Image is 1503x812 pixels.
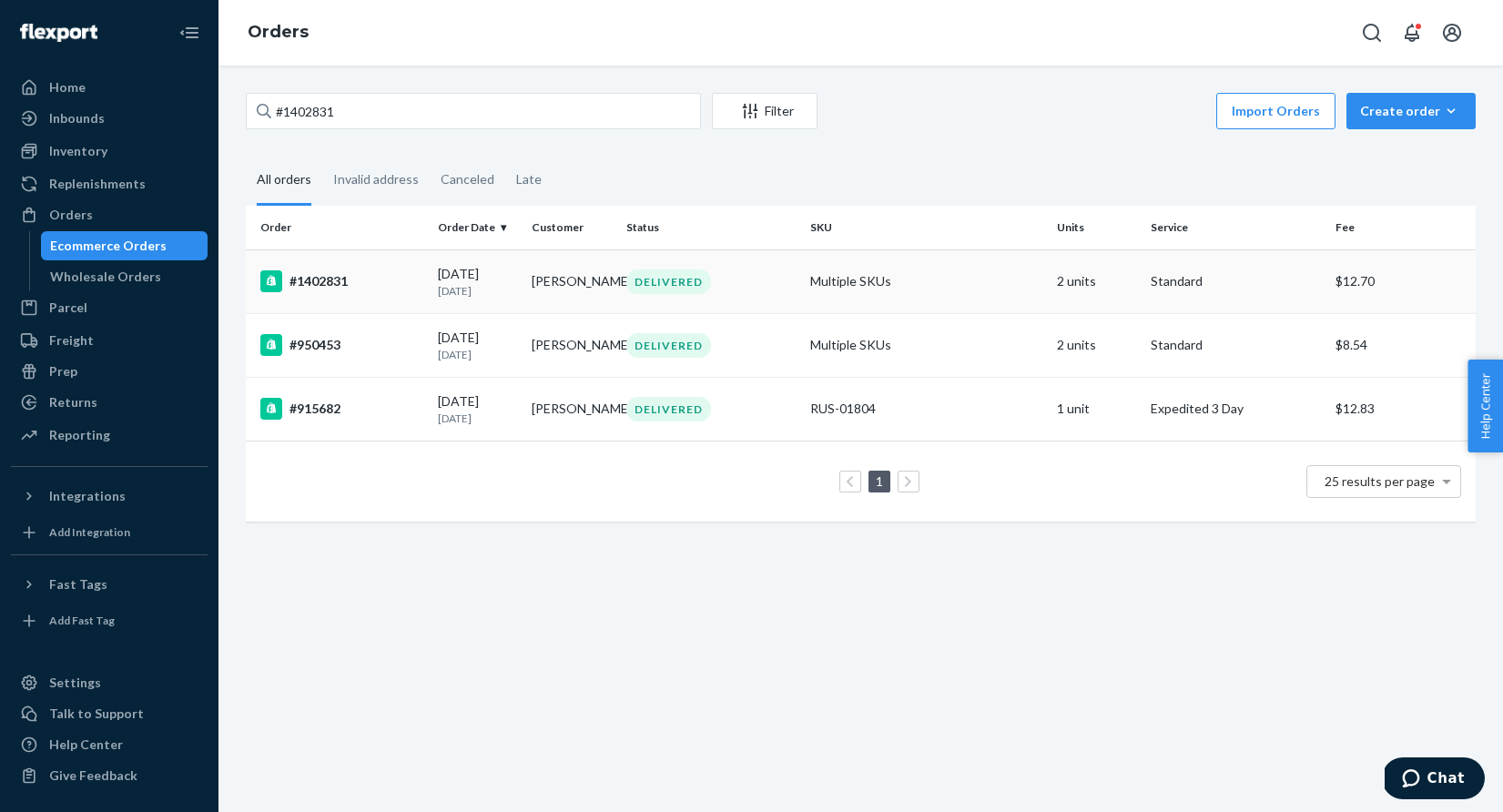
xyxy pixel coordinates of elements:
[1325,473,1435,489] span: 25 results per page
[1328,377,1476,441] td: $12.83
[49,674,101,692] div: Settings
[524,377,619,441] td: [PERSON_NAME]
[246,206,431,249] th: Order
[524,249,619,313] td: [PERSON_NAME]
[1328,249,1476,313] td: $12.70
[11,570,208,599] button: Fast Tags
[626,269,711,294] div: DELIVERED
[516,156,542,203] div: Late
[171,15,208,51] button: Close Navigation
[49,705,144,723] div: Talk to Support
[1328,313,1476,377] td: $8.54
[1354,15,1390,51] button: Open Search Box
[619,206,804,249] th: Status
[11,388,208,417] a: Returns
[49,393,97,411] div: Returns
[49,78,86,96] div: Home
[49,175,146,193] div: Replenishments
[712,93,818,129] button: Filter
[11,606,208,635] a: Add Fast Tag
[49,362,77,381] div: Prep
[1346,93,1476,129] button: Create order
[1050,377,1144,441] td: 1 unit
[1467,360,1503,452] button: Help Center
[1143,206,1328,249] th: Service
[11,518,208,547] a: Add Integration
[41,262,208,291] a: Wholesale Orders
[803,206,1049,249] th: SKU
[872,473,887,489] a: Page 1 is your current page
[246,93,701,129] input: Search orders
[11,668,208,697] a: Settings
[49,524,130,540] div: Add Integration
[49,331,94,350] div: Freight
[1050,249,1144,313] td: 2 units
[11,293,208,322] a: Parcel
[49,109,105,127] div: Inbounds
[11,169,208,198] a: Replenishments
[257,156,311,206] div: All orders
[20,24,97,42] img: Flexport logo
[438,265,518,299] div: [DATE]
[11,326,208,355] a: Freight
[50,268,161,286] div: Wholesale Orders
[1434,15,1470,51] button: Open account menu
[50,237,167,255] div: Ecommerce Orders
[248,22,309,42] a: Orders
[1050,206,1144,249] th: Units
[803,313,1049,377] td: Multiple SKUs
[1151,272,1321,290] p: Standard
[49,766,137,785] div: Give Feedback
[438,392,518,426] div: [DATE]
[532,219,612,235] div: Customer
[1394,15,1430,51] button: Open notifications
[11,200,208,229] a: Orders
[233,6,323,59] ol: breadcrumbs
[41,231,208,260] a: Ecommerce Orders
[11,421,208,450] a: Reporting
[1328,206,1476,249] th: Fee
[49,299,87,317] div: Parcel
[49,426,110,444] div: Reporting
[431,206,525,249] th: Order Date
[49,142,107,160] div: Inventory
[11,482,208,511] button: Integrations
[11,104,208,133] a: Inbounds
[49,206,93,224] div: Orders
[260,398,423,420] div: #915682
[1151,336,1321,354] p: Standard
[438,347,518,362] p: [DATE]
[260,334,423,356] div: #950453
[803,249,1049,313] td: Multiple SKUs
[49,613,115,628] div: Add Fast Tag
[49,487,126,505] div: Integrations
[1360,102,1462,120] div: Create order
[1050,313,1144,377] td: 2 units
[810,400,1041,418] div: RUS-01804
[49,575,107,594] div: Fast Tags
[333,156,419,203] div: Invalid address
[1216,93,1335,129] button: Import Orders
[11,357,208,386] a: Prep
[713,102,817,120] div: Filter
[49,736,123,754] div: Help Center
[1385,757,1485,803] iframe: Opens a widget where you can chat to one of our agents
[626,397,711,421] div: DELIVERED
[438,283,518,299] p: [DATE]
[11,73,208,102] a: Home
[441,156,494,203] div: Canceled
[11,699,208,728] button: Talk to Support
[626,333,711,358] div: DELIVERED
[11,761,208,790] button: Give Feedback
[260,270,423,292] div: #1402831
[438,411,518,426] p: [DATE]
[11,730,208,759] a: Help Center
[438,329,518,362] div: [DATE]
[524,313,619,377] td: [PERSON_NAME]
[1151,400,1321,418] p: Expedited 3 Day
[11,137,208,166] a: Inventory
